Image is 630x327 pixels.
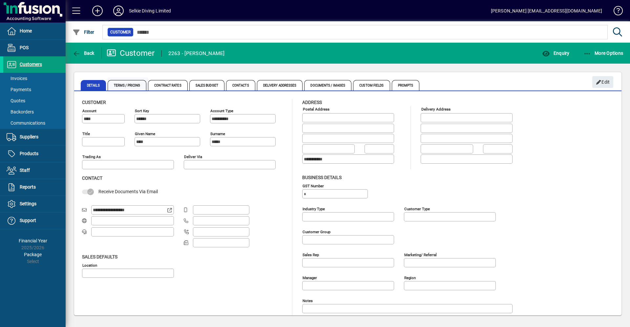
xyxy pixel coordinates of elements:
span: Payments [7,87,31,92]
mat-label: Title [82,132,90,136]
span: Sales Budget [189,80,224,91]
button: Back [71,47,96,59]
a: Payments [3,84,66,95]
mat-label: Sort key [135,109,149,113]
mat-label: Trading as [82,154,101,159]
span: Quotes [7,98,25,103]
a: Support [3,213,66,229]
mat-label: Given name [135,132,155,136]
div: 2263 - [PERSON_NAME] [168,48,225,59]
mat-label: Customer type [404,206,430,211]
a: Quotes [3,95,66,106]
span: More Options [583,51,623,56]
button: Profile [108,5,129,17]
mat-label: Sales rep [303,252,319,257]
span: Customer [82,100,106,105]
span: Settings [20,201,36,206]
span: Products [20,151,38,156]
span: Sales defaults [82,254,117,259]
app-page-header-button: Back [66,47,102,59]
mat-label: Surname [210,132,225,136]
mat-label: Account [82,109,96,113]
span: Filter [73,30,94,35]
a: Knowledge Base [609,1,622,23]
span: Documents / Images [304,80,351,91]
span: Communications [7,120,45,126]
span: Home [20,28,32,33]
span: Reports [20,184,36,190]
mat-label: Region [404,275,416,280]
span: Customer [110,29,131,35]
span: Prompts [392,80,420,91]
a: Backorders [3,106,66,117]
span: Staff [20,168,30,173]
span: Suppliers [20,134,38,139]
mat-label: GST Number [303,183,324,188]
button: Filter [71,26,96,38]
mat-label: Location [82,263,97,267]
span: Delivery Addresses [257,80,303,91]
span: Custom Fields [353,80,390,91]
div: [PERSON_NAME] [EMAIL_ADDRESS][DOMAIN_NAME] [491,6,602,16]
span: Receive Documents Via Email [98,189,158,194]
span: Contact [82,175,102,181]
div: Customer [107,48,155,58]
span: Invoices [7,76,27,81]
span: Package [24,252,42,257]
button: Edit [592,76,613,88]
mat-label: Notes [303,298,313,303]
span: POS [20,45,29,50]
mat-label: Marketing/ Referral [404,252,437,257]
span: Edit [596,77,610,88]
button: More Options [582,47,625,59]
a: Staff [3,162,66,179]
span: Enquiry [542,51,569,56]
mat-label: Customer group [303,229,330,234]
a: Settings [3,196,66,212]
span: Backorders [7,109,34,114]
button: Add [87,5,108,17]
span: Financial Year [19,238,47,243]
a: Invoices [3,73,66,84]
mat-label: Manager [303,275,317,280]
span: Support [20,218,36,223]
span: Contract Rates [148,80,187,91]
mat-label: Deliver via [184,154,202,159]
a: Reports [3,179,66,195]
a: Products [3,146,66,162]
button: Enquiry [540,47,571,59]
a: POS [3,40,66,56]
a: Communications [3,117,66,129]
span: Business details [302,175,342,180]
mat-label: Account Type [210,109,233,113]
div: Selkie Diving Limited [129,6,171,16]
span: Details [81,80,106,91]
span: Customers [20,62,42,67]
mat-label: Industry type [303,206,325,211]
a: Home [3,23,66,39]
span: Terms / Pricing [108,80,147,91]
span: Contacts [226,80,255,91]
span: Address [302,100,322,105]
span: Back [73,51,94,56]
a: Suppliers [3,129,66,145]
